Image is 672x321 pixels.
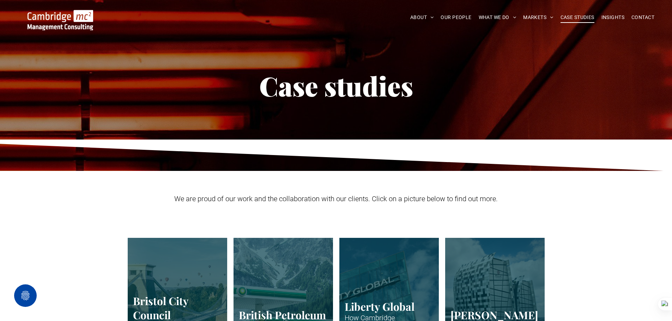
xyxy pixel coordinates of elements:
[28,11,93,18] a: Your Business Transformed | Cambridge Management Consulting
[407,12,437,23] a: ABOUT
[475,12,520,23] a: WHAT WE DO
[259,68,413,103] span: Case studies
[557,12,598,23] a: CASE STUDIES
[520,12,557,23] a: MARKETS
[174,195,498,203] span: We are proud of our work and the collaboration with our clients. Click on a picture below to find...
[28,10,93,30] img: Go to Homepage
[437,12,475,23] a: OUR PEOPLE
[628,12,658,23] a: CONTACT
[598,12,628,23] a: INSIGHTS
